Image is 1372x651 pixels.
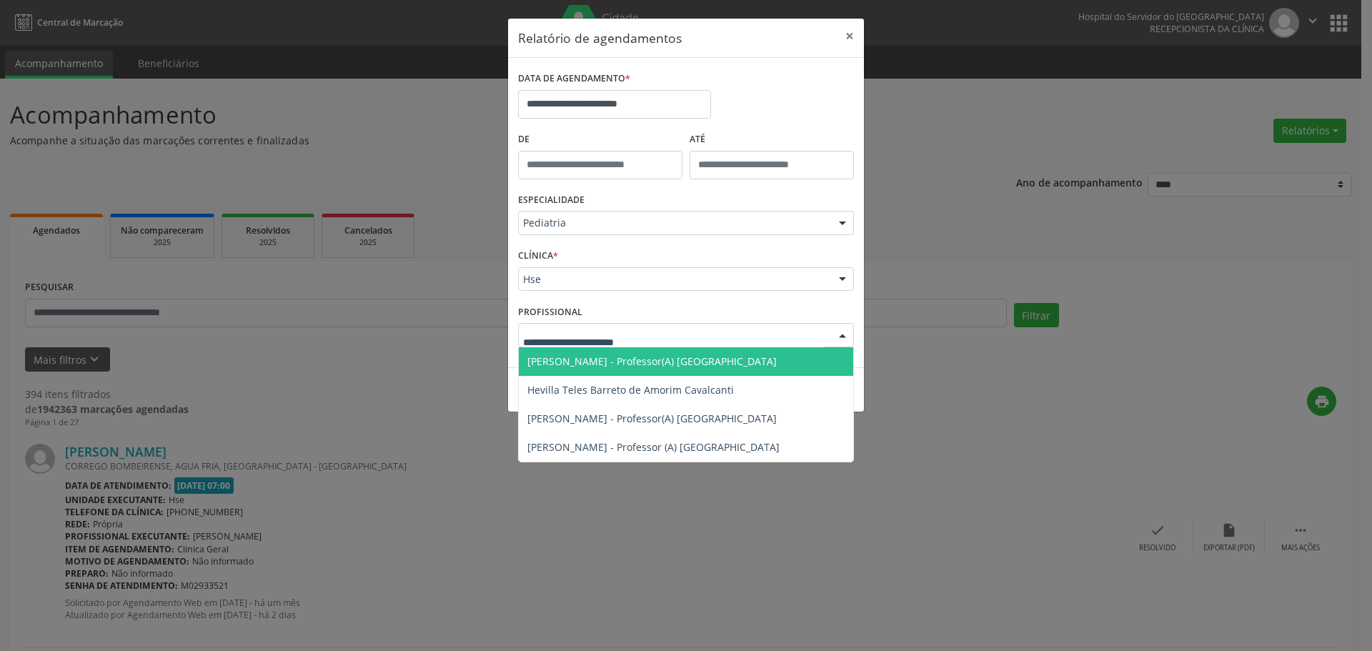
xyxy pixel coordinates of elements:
span: [PERSON_NAME] - Professor (A) [GEOGRAPHIC_DATA] [527,440,780,454]
button: Close [835,19,864,54]
span: Hevilla Teles Barreto de Amorim Cavalcanti [527,383,734,397]
span: Hse [523,272,825,287]
label: PROFISSIONAL [518,301,582,323]
span: [PERSON_NAME] - Professor(A) [GEOGRAPHIC_DATA] [527,412,777,425]
label: ESPECIALIDADE [518,189,585,212]
h5: Relatório de agendamentos [518,29,682,47]
label: DATA DE AGENDAMENTO [518,68,630,90]
label: De [518,129,682,151]
span: Pediatria [523,216,825,230]
label: CLÍNICA [518,245,558,267]
label: ATÉ [690,129,854,151]
span: [PERSON_NAME] - Professor(A) [GEOGRAPHIC_DATA] [527,354,777,368]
